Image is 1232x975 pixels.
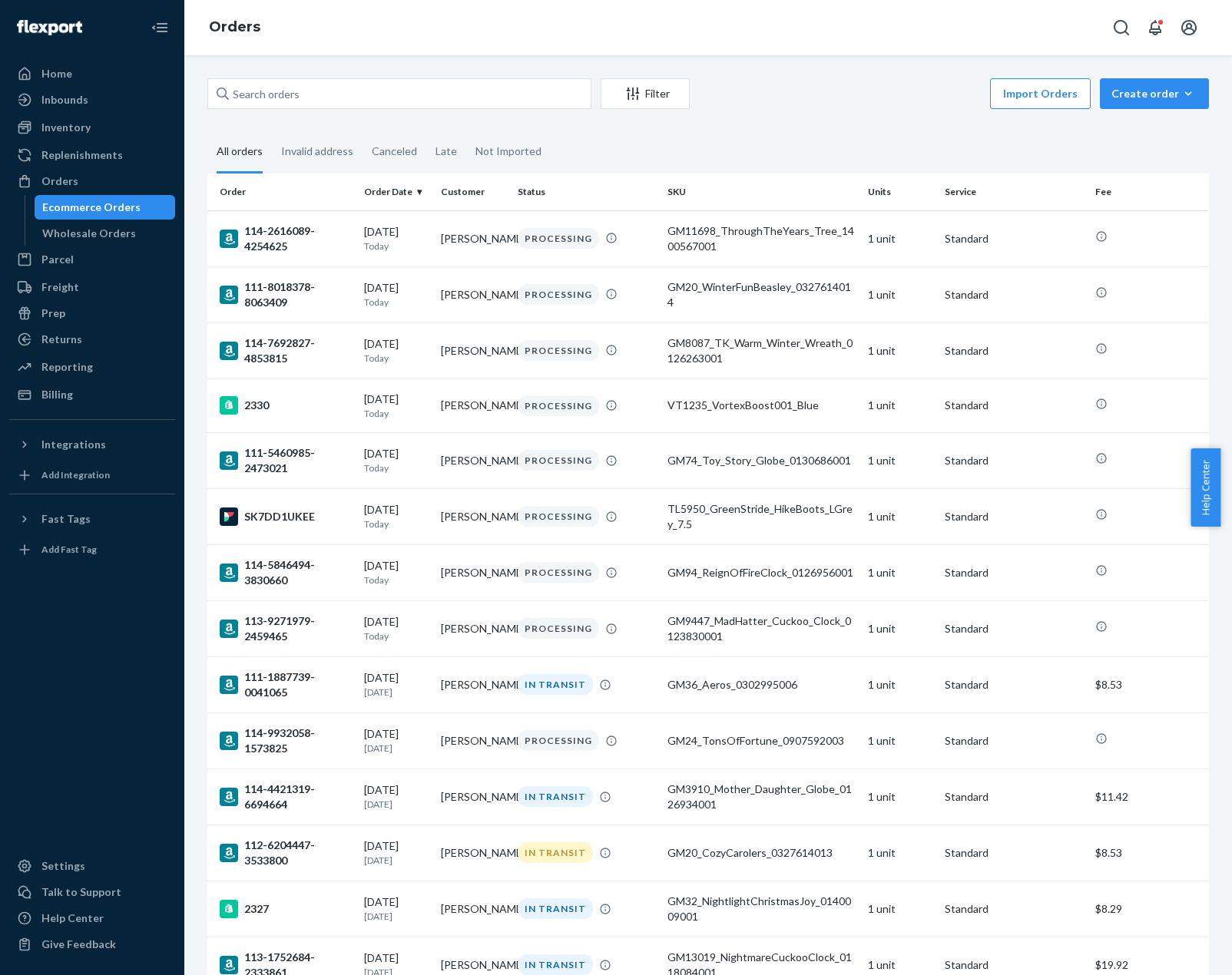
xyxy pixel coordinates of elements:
[9,463,175,487] a: Add Integration
[9,169,175,193] a: Orders
[939,174,1089,210] th: Service
[667,613,856,644] div: GM9447_MadHatter_Cuckoo_Clock_0123830001
[1089,174,1209,210] th: Fee
[1089,768,1209,825] td: $11.42
[41,511,91,527] div: Fast Tags
[862,656,939,712] td: 1 unit
[862,432,939,488] td: 1 unit
[35,195,176,220] a: Ecommerce Orders
[512,174,662,210] th: Status
[9,507,175,531] button: Fast Tags
[435,544,512,600] td: [PERSON_NAME]
[220,782,352,812] div: 114-4421319-6694664
[41,387,73,402] div: Billing
[42,200,141,215] div: Ecommerce Orders
[364,446,429,474] div: [DATE]
[441,185,505,198] div: Customer
[435,881,512,937] td: [PERSON_NAME]
[518,562,599,583] div: PROCESSING
[207,78,591,109] input: Search orders
[364,224,429,253] div: [DATE]
[364,392,429,420] div: [DATE]
[435,210,512,266] td: [PERSON_NAME]
[9,143,175,167] a: Replenishments
[9,301,175,326] a: Prep
[1089,656,1209,712] td: $8.53
[217,131,263,174] div: All orders
[41,911,104,926] div: Help Center
[220,396,352,415] div: 2330
[667,677,856,692] div: GM36_Aeros_0302995006
[364,407,429,420] p: Today
[41,174,78,189] div: Orders
[364,742,429,755] p: [DATE]
[9,88,175,112] a: Inbounds
[9,382,175,407] a: Billing
[518,842,593,863] div: IN TRANSIT
[220,507,352,526] div: SK7DD1UKEE
[435,488,512,544] td: [PERSON_NAME]
[364,517,429,530] p: Today
[862,544,939,600] td: 1 unit
[220,279,352,310] div: 111-8018378-8063409
[41,884,121,900] div: Talk to Support
[518,395,599,416] div: PROCESSING
[41,306,65,321] div: Prep
[435,600,512,656] td: [PERSON_NAME]
[862,768,939,825] td: 1 unit
[41,120,91,135] div: Inventory
[364,894,429,923] div: [DATE]
[862,881,939,937] td: 1 unit
[41,252,74,267] div: Parcel
[518,730,599,751] div: PROCESSING
[945,677,1083,692] p: Standard
[364,726,429,755] div: [DATE]
[41,279,79,295] div: Freight
[862,210,939,266] td: 1 unit
[518,898,593,919] div: IN TRANSIT
[518,506,599,527] div: PROCESSING
[945,565,1083,580] p: Standard
[862,825,939,881] td: 1 unit
[220,445,352,476] div: 111-5460985-2473021
[667,894,856,924] div: GM32_NightlightChristmasJoy_0140009001
[207,174,358,210] th: Order
[945,789,1083,805] p: Standard
[435,322,512,378] td: [PERSON_NAME]
[667,845,856,861] div: GM20_CozyCarolers_0327614013
[945,453,1083,468] p: Standard
[1140,12,1171,43] button: Open notifications
[518,954,593,975] div: IN TRANSIT
[862,266,939,322] td: 1 unit
[436,131,457,171] div: Late
[364,614,429,643] div: [DATE]
[220,557,352,588] div: 114-5846494-3830660
[475,131,541,171] div: Not Imported
[364,854,429,867] p: [DATE]
[220,613,352,644] div: 113-9271979-2459465
[41,468,110,481] div: Add Integration
[364,573,429,587] p: Today
[945,398,1083,413] p: Standard
[945,343,1083,359] p: Standard
[364,798,429,811] p: [DATE]
[364,296,429,309] p: Today
[1191,448,1220,527] button: Help Center
[220,725,352,756] div: 114-9932058-1573825
[364,352,429,365] p: Today
[364,240,429,253] p: Today
[945,957,1083,973] p: Standard
[667,782,856,812] div: GM3910_Mother_Daughter_Globe_0126934001
[17,20,82,35] img: Flexport logo
[197,5,273,50] ol: breadcrumbs
[945,621,1083,636] p: Standard
[945,733,1083,749] p: Standard
[518,284,599,305] div: PROCESSING
[144,12,175,43] button: Close Navigation
[364,336,429,365] div: [DATE]
[518,786,593,807] div: IN TRANSIT
[9,854,175,878] a: Settings
[9,537,175,562] a: Add Fast Tag
[667,733,856,749] div: GM24_TonsOfFortune_0907592003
